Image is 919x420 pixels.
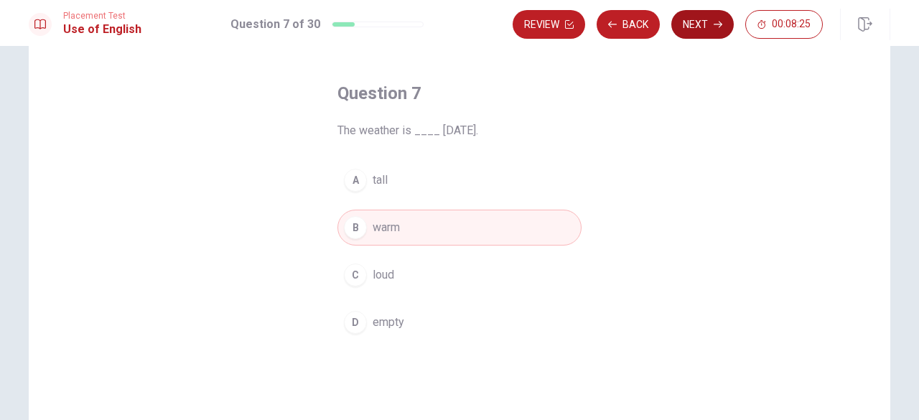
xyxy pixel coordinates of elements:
button: Review [513,10,585,39]
button: Cloud [337,257,582,293]
button: Dempty [337,304,582,340]
span: tall [373,172,388,189]
span: 00:08:25 [772,19,811,30]
div: B [344,216,367,239]
div: C [344,263,367,286]
span: The weather is ____ [DATE]. [337,122,582,139]
div: D [344,311,367,334]
button: Next [671,10,734,39]
h1: Use of English [63,21,141,38]
button: Atall [337,162,582,198]
button: Back [597,10,660,39]
span: loud [373,266,394,284]
span: Placement Test [63,11,141,21]
span: empty [373,314,404,331]
h4: Question 7 [337,82,582,105]
button: Bwarm [337,210,582,246]
button: 00:08:25 [745,10,823,39]
h1: Question 7 of 30 [230,16,320,33]
span: warm [373,219,400,236]
div: A [344,169,367,192]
